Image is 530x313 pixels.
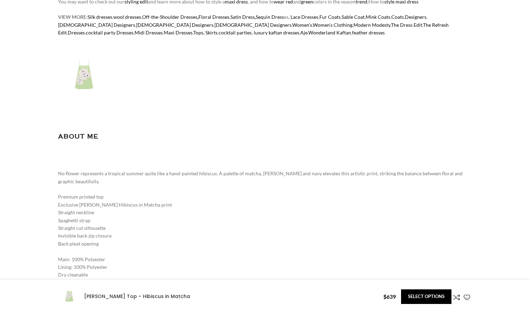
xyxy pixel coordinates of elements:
[256,14,284,20] a: Sequin Dress
[68,30,85,35] a: Dresses
[197,14,198,20] a: ,
[58,14,88,20] strong: VIEW MORE:
[405,14,426,20] a: Designers
[230,14,255,20] a: Satin Dress
[319,14,341,20] a: Fur Coats
[255,14,256,20] a: ,
[58,51,110,104] img: Leo-Lin-Etienne86155_nobg
[84,293,378,300] h4: [PERSON_NAME] Top – Hibiscus in Matcha
[136,22,213,28] a: [DEMOGRAPHIC_DATA] Designers
[292,22,312,28] a: Women’s
[341,14,342,20] strong: ,
[352,30,385,35] a: feather dresses
[353,22,390,28] a: Modern Modesty
[342,14,365,20] a: Sable Coat
[383,293,396,300] bdi: 639
[366,14,390,20] a: Mink Coats
[401,289,451,304] a: Select options
[254,30,299,35] a: luxury kaftan dresses
[164,30,193,35] a: Maxi Dresses
[288,14,290,20] strong: ,
[229,14,230,20] strong: ,
[313,22,352,28] a: Women’s Clothing
[383,293,386,300] span: $
[214,22,292,28] a: [DEMOGRAPHIC_DATA] Designers
[308,30,351,35] a: Wonderland Kaftan
[193,30,204,35] a: Tops,
[88,14,112,20] a: Silk dresses
[113,14,141,20] a: wool dresses
[391,22,422,28] a: The Dress Edit
[391,14,404,20] a: Coats
[365,14,366,20] strong: ,
[134,30,163,35] a: Midi Dresses
[58,131,98,142] h4: ABOUT ME
[404,14,405,20] strong: ,
[205,30,218,35] a: Skirts
[219,30,253,35] a: cocktail parties.
[142,14,197,20] a: Off-the-Shoulder Dresses
[198,14,229,20] a: Floral Dresses
[86,30,133,35] a: cocktail party Dresses
[291,14,318,20] a: Lace Dresses
[300,30,308,35] a: Aje
[58,285,81,308] img: Étienne Top - Hibiscus in Matcha
[390,14,391,20] strong: ,
[58,22,135,28] a: [DEMOGRAPHIC_DATA] Designers
[141,14,142,20] strong: ,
